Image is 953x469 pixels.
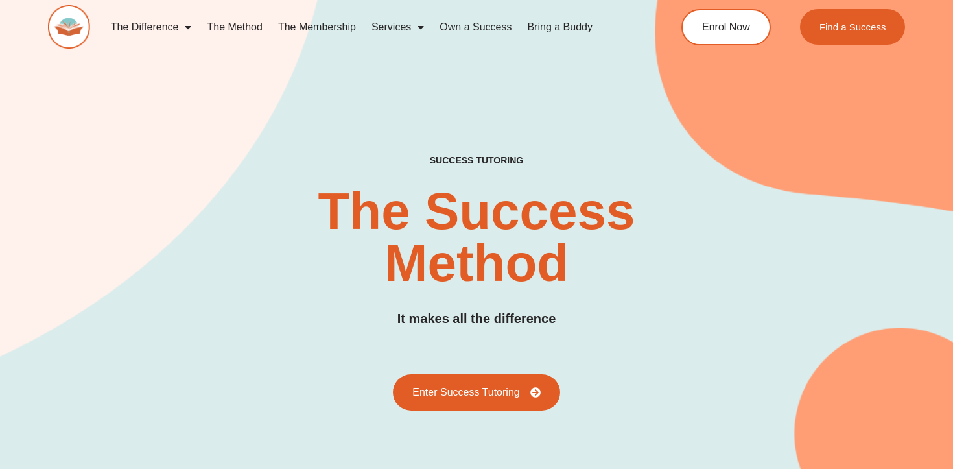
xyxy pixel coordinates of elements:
h4: SUCCESS TUTORING​ [349,155,604,166]
a: Services [364,12,432,42]
span: Find a Success [819,22,886,32]
a: Own a Success [432,12,519,42]
h3: It makes all the difference [397,309,556,329]
a: Enter Success Tutoring [393,374,559,411]
a: The Membership [270,12,364,42]
nav: Menu [103,12,633,42]
a: The Difference [103,12,200,42]
a: Enrol Now [681,9,771,45]
h2: The Success Method [283,186,671,289]
span: Enrol Now [702,22,750,32]
a: Find a Success [800,9,906,45]
span: Enter Success Tutoring [412,387,519,398]
a: The Method [199,12,270,42]
a: Bring a Buddy [519,12,600,42]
